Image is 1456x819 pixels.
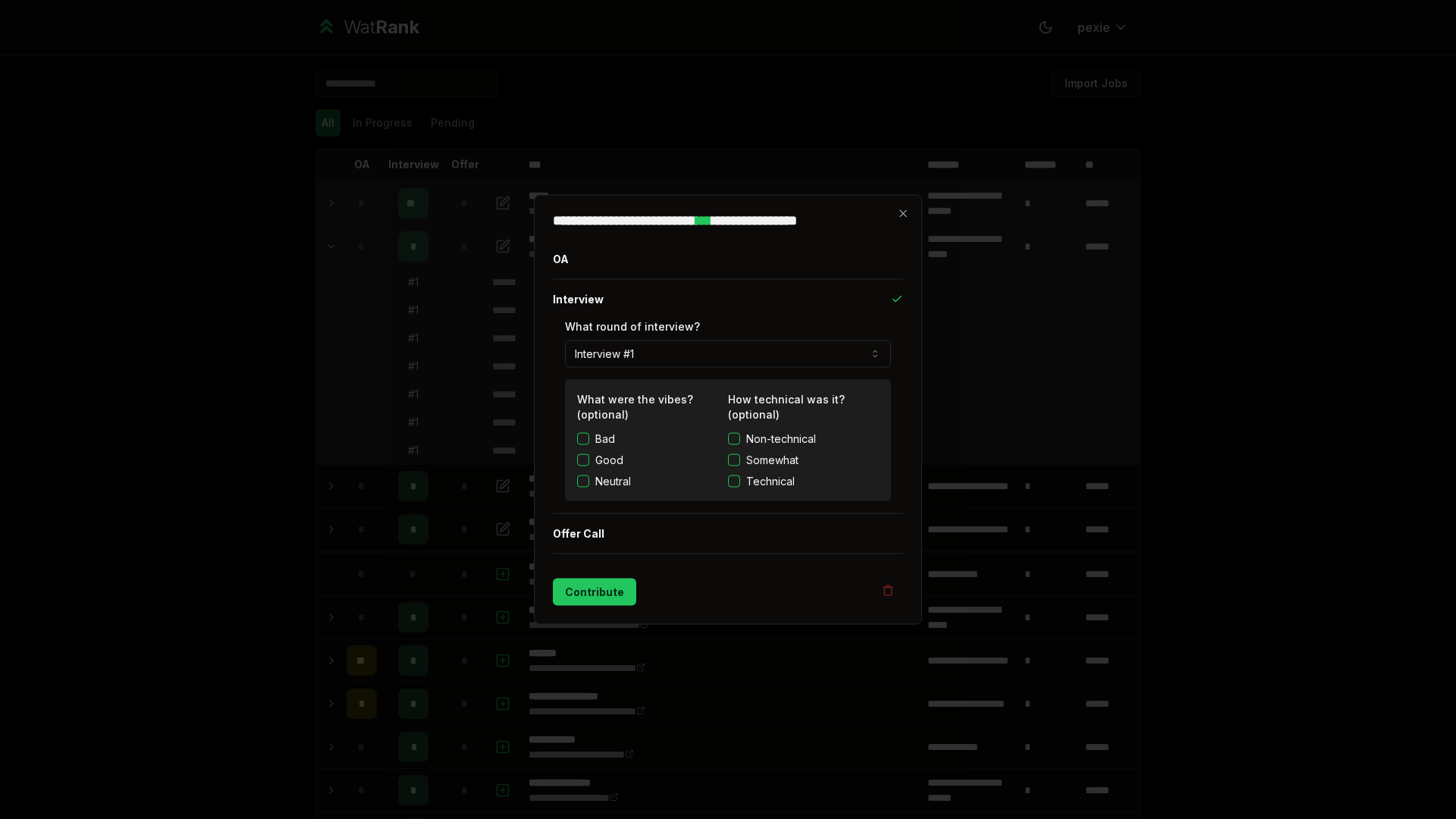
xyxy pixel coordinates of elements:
[565,320,700,333] label: What round of interview?
[746,453,799,468] span: Somewhat
[553,280,903,319] button: Interview
[553,514,903,554] button: Offer Call
[553,240,903,279] button: OA
[746,431,816,447] span: Non-technical
[728,454,740,466] button: Somewhat
[728,475,740,488] button: Technical
[728,433,740,445] button: Non-technical
[595,453,623,468] label: Good
[577,393,693,421] label: What were the vibes? (optional)
[746,474,795,489] span: Technical
[595,431,615,447] label: Bad
[553,579,636,606] button: Contribute
[595,474,631,489] label: Neutral
[728,393,845,421] label: How technical was it? (optional)
[553,319,903,513] div: Interview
